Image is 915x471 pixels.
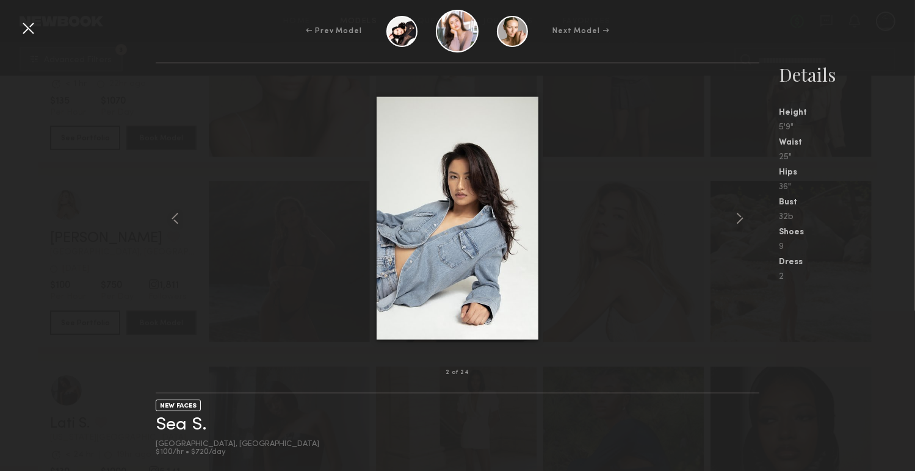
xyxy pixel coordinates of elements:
div: $100/hr • $720/day [156,448,319,456]
div: Hips [779,168,915,177]
div: ← Prev Model [306,26,362,37]
div: Shoes [779,228,915,237]
div: Next Model → [552,26,609,37]
div: Dress [779,258,915,267]
div: 25" [779,153,915,162]
div: 9 [779,243,915,251]
div: NEW FACES [156,400,201,411]
div: 2 of 24 [446,370,469,376]
div: 2 [779,273,915,281]
div: 32b [779,213,915,221]
div: 36" [779,183,915,192]
a: Sea S. [156,415,207,434]
div: 5'9" [779,123,915,132]
div: Height [779,109,915,117]
div: [GEOGRAPHIC_DATA], [GEOGRAPHIC_DATA] [156,440,319,448]
div: Bust [779,198,915,207]
div: Details [779,62,915,87]
div: Waist [779,138,915,147]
